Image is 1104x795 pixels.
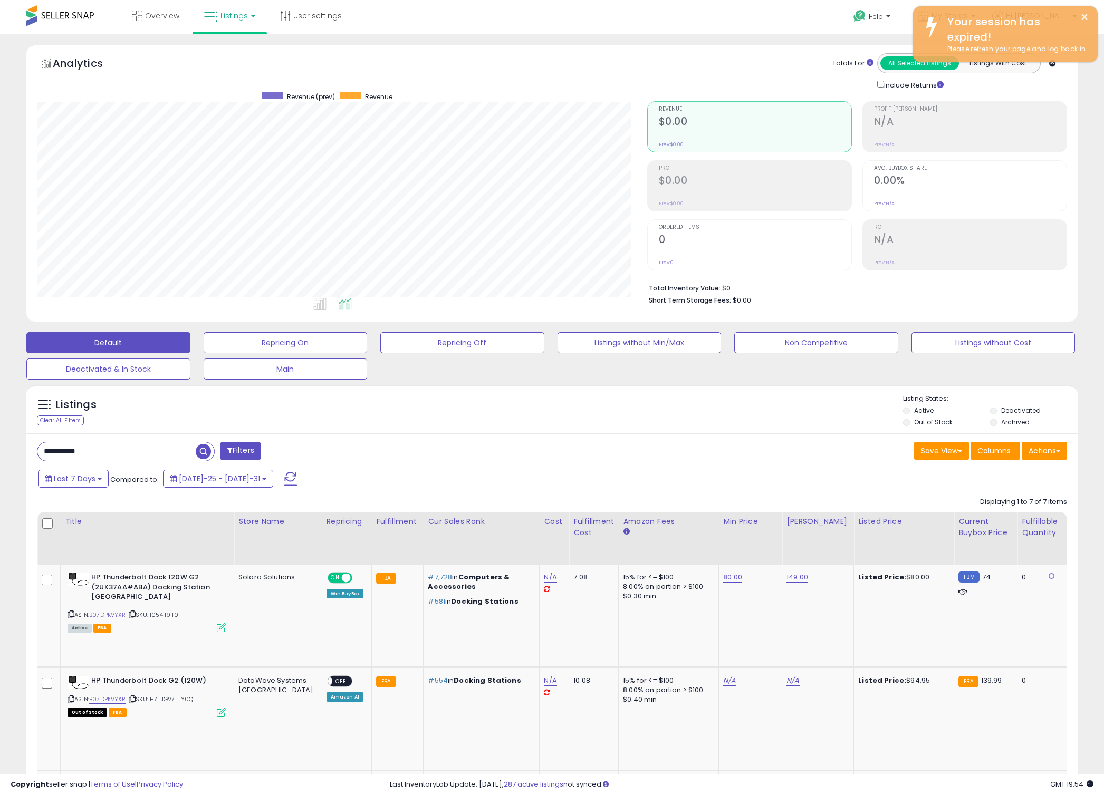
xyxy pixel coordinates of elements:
span: Help [869,12,883,21]
div: 8.00% on portion > $100 [623,685,711,695]
p: in [428,597,531,606]
span: Revenue [365,92,392,101]
span: 2025-08-14 19:54 GMT [1050,779,1093,789]
div: 15% for <= $100 [623,573,711,582]
div: Displaying 1 to 7 of 7 items [980,497,1067,507]
h5: Listings [56,397,97,412]
i: Get Help [853,9,866,23]
p: in [428,676,531,685]
span: ON [329,574,342,583]
span: | SKU: H7-JGV7-TY0Q [127,695,193,703]
p: in [428,573,531,592]
button: Save View [914,442,969,460]
div: Please refresh your page and log back in [939,44,1090,54]
div: 8.00% on portion > $100 [623,582,711,592]
div: seller snap | | [11,780,183,790]
a: Help [845,2,901,34]
div: 0 [1022,573,1054,582]
h2: N/A [874,234,1067,248]
div: Clear All Filters [37,415,84,425]
button: Last 7 Days [38,470,109,488]
span: #7,728 [428,572,452,582]
small: Prev: N/A [874,141,895,148]
div: Cost [544,516,564,527]
span: Docking Stations [451,596,518,606]
b: Listed Price: [858,675,906,685]
small: FBM [958,571,979,583]
small: Amazon Fees. [623,527,629,537]
div: Fulfillable Quantity [1022,516,1058,538]
div: Cur Sales Rank [428,516,535,527]
div: Store Name [238,516,318,527]
b: HP Thunderbolt Dock 120W G2 (2UK37AA#ABA) Docking Station [GEOGRAPHIC_DATA] [91,573,219,605]
div: Current Buybox Price [958,516,1013,538]
button: × [1080,11,1089,24]
button: Listings without Min/Max [558,332,722,353]
button: Default [26,332,190,353]
h2: $0.00 [659,115,851,130]
button: Filters [220,442,261,460]
div: $0.40 min [623,695,711,704]
span: FBA [109,708,127,717]
small: Prev: N/A [874,200,895,207]
div: 10.08 [573,676,610,685]
label: Deactivated [1001,406,1041,415]
div: Solara Solutions [238,573,314,582]
span: Overview [145,11,179,21]
a: 287 active listings [504,779,563,789]
div: Fulfillment Cost [573,516,614,538]
div: Totals For [832,59,873,69]
span: [DATE]-25 - [DATE]-31 [179,473,260,484]
small: FBA [376,573,396,584]
span: 139.99 [981,675,1002,685]
span: | SKU: 1054119110 [127,610,178,619]
button: Listings without Cost [911,332,1076,353]
div: ASIN: [68,573,226,631]
div: [PERSON_NAME] [786,516,849,527]
span: Docking Stations [454,675,521,685]
span: Profit [659,166,851,171]
small: FBA [376,676,396,687]
div: Win BuyBox [327,589,364,598]
div: Fulfillment [376,516,419,527]
button: All Selected Listings [880,56,959,70]
label: Archived [1001,418,1030,426]
span: Avg. Buybox Share [874,166,1067,171]
span: FBA [93,624,111,633]
div: DataWave Systems [GEOGRAPHIC_DATA] [238,676,314,695]
div: $94.95 [858,676,946,685]
div: $0.30 min [623,592,711,601]
h2: 0.00% [874,174,1067,189]
button: Columns [971,442,1020,460]
b: Short Term Storage Fees: [649,296,731,305]
small: Prev: $0.00 [659,200,684,207]
div: Repricing [327,516,368,527]
img: 21Vy3eG-QqL._SL40_.jpg [68,573,89,586]
a: Privacy Policy [137,779,183,789]
b: Listed Price: [858,572,906,582]
h2: $0.00 [659,174,851,189]
span: All listings currently available for purchase on Amazon [68,624,92,633]
b: HP Thunderbolt Dock G2 (120W) [91,676,219,689]
a: 80.00 [723,572,742,583]
h2: 0 [659,234,851,248]
div: Listed Price [858,516,949,527]
span: Listings [220,11,248,21]
div: Amazon AI [327,692,363,702]
a: N/A [544,675,556,686]
span: Revenue (prev) [287,92,335,101]
a: N/A [544,572,556,583]
a: 149.00 [786,572,808,583]
img: 21Vy3eG-QqL._SL40_.jpg [68,676,89,689]
li: $0 [649,281,1059,294]
small: Prev: $0.00 [659,141,684,148]
span: Last 7 Days [54,473,95,484]
div: 7.08 [573,573,610,582]
div: Amazon Fees [623,516,714,527]
span: Profit [PERSON_NAME] [874,106,1067,112]
label: Active [914,406,934,415]
div: Min Price [723,516,777,527]
button: Deactivated & In Stock [26,358,190,380]
span: Computers & Accessories [428,572,510,592]
span: Ordered Items [659,225,851,230]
